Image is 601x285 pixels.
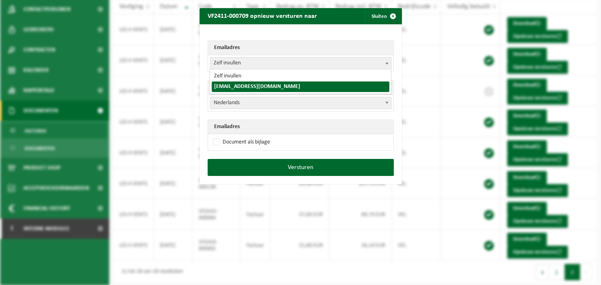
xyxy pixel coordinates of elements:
[212,81,389,92] li: [EMAIL_ADDRESS][DOMAIN_NAME]
[210,58,391,69] span: Zelf invullen
[210,97,391,109] span: Nederlands
[208,159,394,176] button: Versturen
[208,41,393,55] th: Emailadres
[200,8,325,24] h2: VF2411-000709 opnieuw versturen naar
[212,71,389,81] li: Zelf invullen
[365,8,401,24] button: Sluiten
[208,81,393,95] th: Taal
[210,57,391,69] span: Zelf invullen
[211,136,270,148] label: Document als bijlage
[208,120,393,134] th: Emailadres
[210,97,391,109] span: Nederlands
